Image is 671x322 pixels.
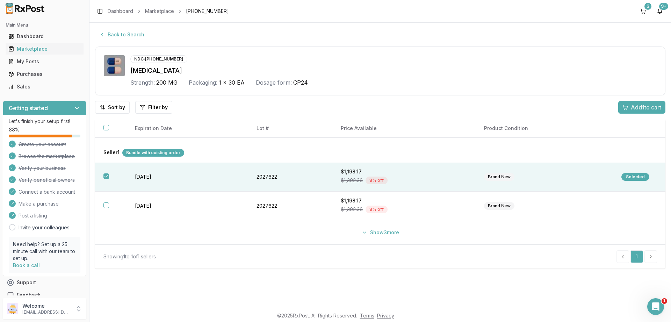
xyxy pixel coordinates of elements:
[189,78,217,87] div: Packaging:
[19,188,75,195] span: Connect a bank account
[341,177,363,184] span: $1,302.36
[127,192,248,221] td: [DATE]
[13,262,40,268] a: Book a call
[22,309,71,315] p: [EMAIL_ADDRESS][DOMAIN_NAME]
[8,71,81,78] div: Purchases
[3,3,48,14] img: RxPost Logo
[341,206,363,213] span: $1,302.36
[19,224,70,231] a: Invite your colleagues
[19,165,66,172] span: Verify your business
[135,101,172,114] button: Filter by
[3,276,86,289] button: Support
[8,45,81,52] div: Marketplace
[476,119,613,138] th: Product Condition
[108,104,125,111] span: Sort by
[6,43,84,55] a: Marketplace
[3,81,86,92] button: Sales
[8,33,81,40] div: Dashboard
[616,250,657,263] nav: pagination
[332,119,476,138] th: Price Available
[7,303,18,314] img: User avatar
[103,253,156,260] div: Showing 1 to 1 of 1 sellers
[621,173,649,181] div: Selected
[647,298,664,315] iframe: Intercom live chat
[631,103,661,112] span: Add 1 to cart
[186,8,229,15] span: [PHONE_NUMBER]
[103,149,120,157] span: Seller 1
[3,289,86,301] button: Feedback
[130,66,657,76] div: [MEDICAL_DATA]
[130,55,187,63] div: NDC: [PHONE_NUMBER]
[95,101,130,114] button: Sort by
[127,163,248,192] td: [DATE]
[484,173,514,181] div: Brand New
[360,313,374,319] a: Terms
[95,28,149,41] button: Back to Search
[156,78,178,87] span: 200 MG
[22,302,71,309] p: Welcome
[366,206,388,213] div: 8 % off
[630,250,643,263] a: 1
[9,126,20,133] span: 88 %
[377,313,394,319] a: Privacy
[248,192,332,221] td: 2027622
[19,153,75,160] span: Browse the marketplace
[341,168,468,175] div: $1,198.17
[19,141,66,148] span: Create your account
[17,292,41,299] span: Feedback
[366,177,388,184] div: 8 % off
[19,177,75,184] span: Verify beneficial owners
[9,104,48,112] h3: Getting started
[662,298,667,304] span: 1
[6,22,84,28] h2: Main Menu
[654,6,665,17] button: 9+
[104,55,125,76] img: Trokendi XR 200 MG CP24
[108,8,229,15] nav: breadcrumb
[341,197,468,204] div: $1,198.17
[6,68,84,80] a: Purchases
[3,56,86,67] button: My Posts
[219,78,245,87] span: 1 x 30 EA
[293,78,308,87] span: CP24
[19,200,59,207] span: Make a purchase
[8,58,81,65] div: My Posts
[484,202,514,210] div: Brand New
[659,3,668,10] div: 9+
[148,104,168,111] span: Filter by
[248,119,332,138] th: Lot #
[637,6,649,17] button: 3
[130,78,155,87] div: Strength:
[6,55,84,68] a: My Posts
[108,8,133,15] a: Dashboard
[145,8,174,15] a: Marketplace
[618,101,665,114] button: Add1to cart
[13,241,76,262] p: Need help? Set up a 25 minute call with our team to set up.
[19,212,47,219] span: Post a listing
[6,80,84,93] a: Sales
[644,3,651,10] div: 3
[127,119,248,138] th: Expiration Date
[3,69,86,80] button: Purchases
[3,43,86,55] button: Marketplace
[3,31,86,42] button: Dashboard
[122,149,184,157] div: Bundle with existing order
[248,163,332,192] td: 2027622
[256,78,292,87] div: Dosage form:
[6,30,84,43] a: Dashboard
[8,83,81,90] div: Sales
[9,118,80,125] p: Let's finish your setup first!
[358,226,403,239] button: Show3more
